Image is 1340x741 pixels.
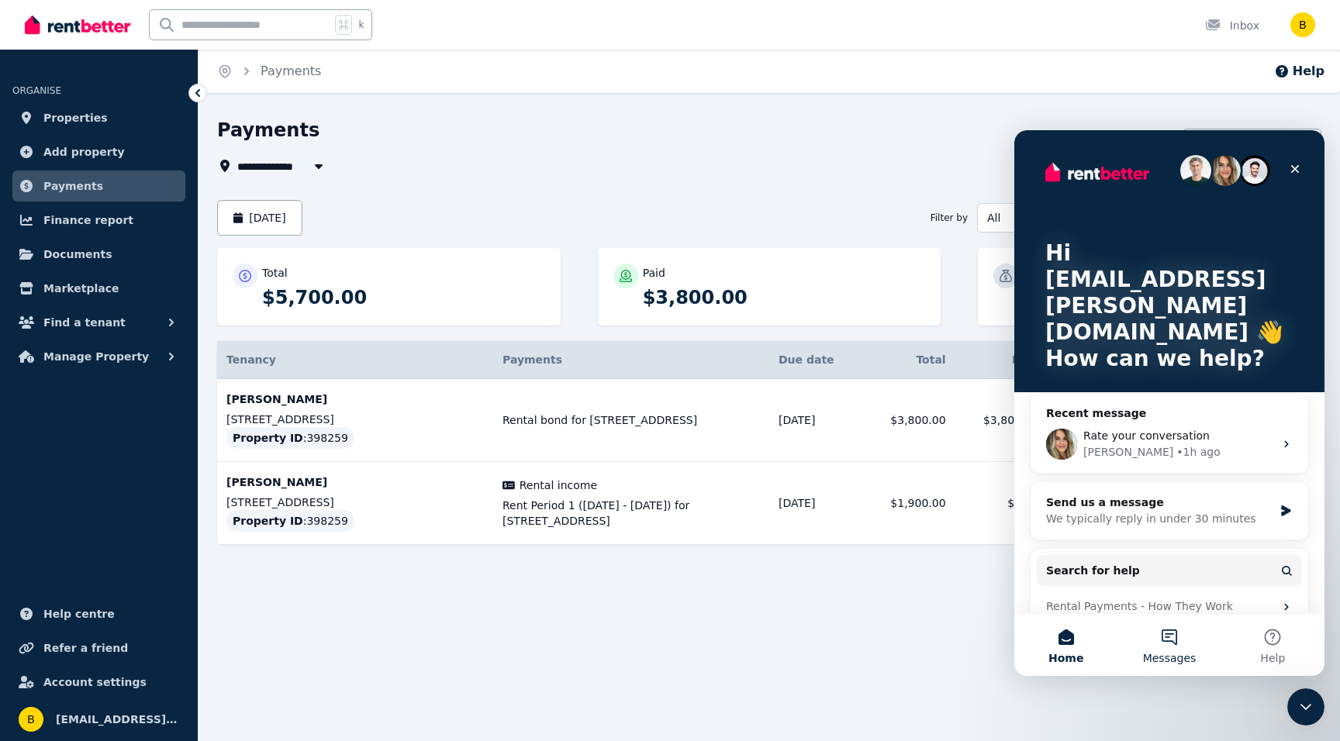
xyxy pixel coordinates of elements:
iframe: Intercom live chat [1014,130,1324,676]
h1: Payments [217,118,319,143]
button: All [977,203,1176,233]
nav: Breadcrumb [199,50,340,93]
span: Manage Property [43,347,149,366]
a: Help centre [12,598,185,629]
p: [STREET_ADDRESS] [226,412,484,427]
span: Payments [43,177,103,195]
img: brycen.horne@gmail.com [19,707,43,732]
span: Add property [43,143,125,161]
td: $3,800.00 [955,379,1048,462]
span: ORGANISE [12,85,61,96]
button: [DATE] [217,200,302,236]
span: Rent Period 1 ([DATE] - [DATE]) for [STREET_ADDRESS] [502,498,760,529]
a: Finance report [12,205,185,236]
th: Total [862,341,955,379]
td: $0.00 [955,462,1048,545]
button: Export report [1183,129,1321,164]
span: Marketplace [43,279,119,298]
span: All [987,210,1144,226]
button: Help [1274,62,1324,81]
td: $1,900.00 [862,462,955,545]
th: Paid [955,341,1048,379]
span: Finance report [43,211,133,229]
a: Account settings [12,667,185,698]
button: Find a tenant [12,307,185,338]
span: Rental income [520,477,597,493]
span: Property ID [233,430,303,446]
img: RentBetter [25,13,130,36]
a: Refer a friend [12,632,185,663]
span: Property ID [233,513,303,529]
span: Properties [43,109,108,127]
span: Find a tenant [43,313,126,332]
span: [EMAIL_ADDRESS][PERSON_NAME][DOMAIN_NAME] [56,710,179,729]
div: : 398259 [226,427,354,449]
span: Documents [43,245,112,264]
th: Due date [769,341,862,379]
span: Account settings [43,673,147,691]
a: Add property [12,136,185,167]
p: [STREET_ADDRESS] [226,495,484,510]
p: $5,700.00 [262,285,545,310]
span: Help centre [43,605,115,623]
td: $3,800.00 [862,379,955,462]
img: brycen.horne@gmail.com [1290,12,1315,37]
a: Payments [261,64,321,78]
p: [PERSON_NAME] [226,391,484,407]
span: Rental bond for [STREET_ADDRESS] [502,412,760,428]
span: Payments [502,353,562,366]
span: Filter by [931,212,968,224]
iframe: Intercom live chat [1287,688,1324,725]
a: Properties [12,102,185,133]
a: Documents [12,239,185,270]
div: Inbox [1205,18,1259,33]
div: : 398259 [226,510,354,532]
th: Tenancy [217,341,493,379]
p: Paid [643,265,665,281]
p: $3,800.00 [643,285,926,310]
a: Marketplace [12,273,185,304]
td: [DATE] [769,462,862,545]
a: Payments [12,171,185,202]
span: k [358,19,364,31]
td: [DATE] [769,379,862,462]
p: [PERSON_NAME] [226,474,484,490]
p: Total [262,265,288,281]
button: Manage Property [12,341,185,372]
span: Refer a friend [43,639,128,657]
